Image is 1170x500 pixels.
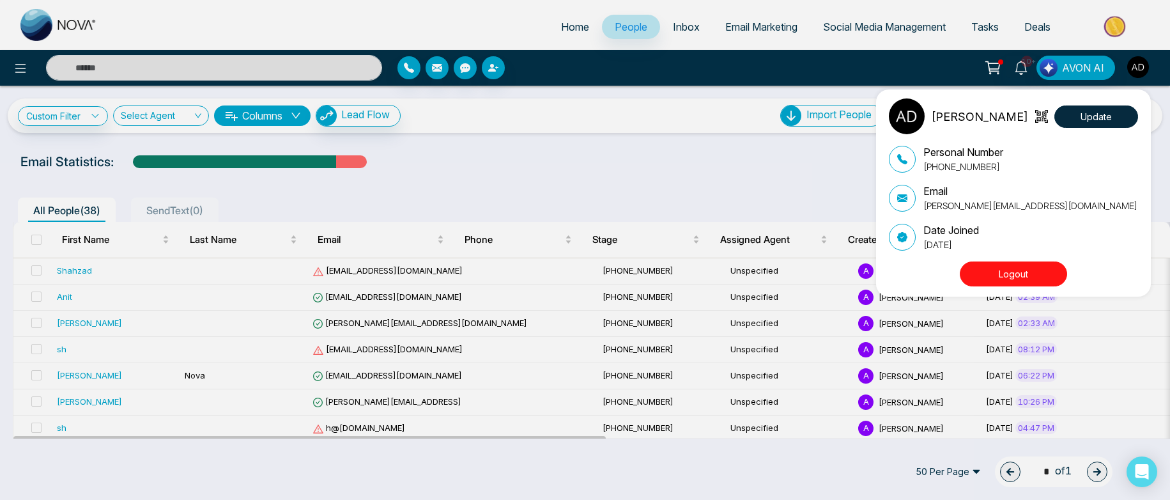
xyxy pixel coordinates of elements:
[960,262,1067,286] button: Logout
[923,160,1003,173] p: [PHONE_NUMBER]
[931,108,1028,125] p: [PERSON_NAME]
[1054,105,1138,128] button: Update
[923,184,1137,199] p: Email
[923,145,1003,160] p: Personal Number
[923,223,979,238] p: Date Joined
[923,199,1137,212] p: [PERSON_NAME][EMAIL_ADDRESS][DOMAIN_NAME]
[923,238,979,251] p: [DATE]
[1127,457,1157,487] div: Open Intercom Messenger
